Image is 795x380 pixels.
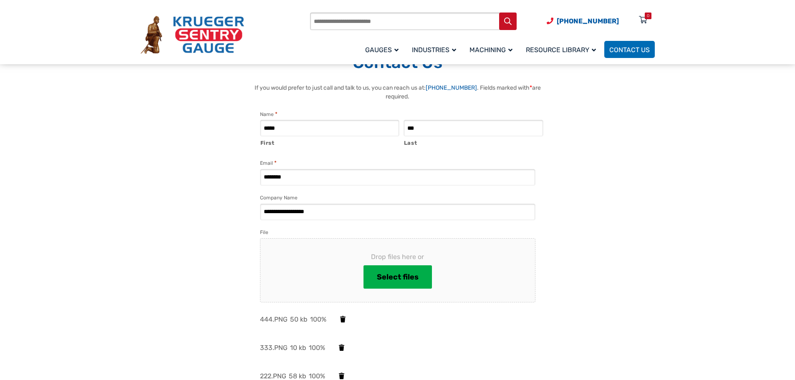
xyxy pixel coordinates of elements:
span: 100% [310,315,326,323]
span: Drop files here or [274,252,522,262]
img: Krueger Sentry Gauge [141,16,244,54]
a: [PHONE_NUMBER] [426,84,477,91]
span: 333.PNG [260,344,288,352]
span: Industries [412,46,456,54]
span: 100% [309,372,325,380]
span: 10 kb [288,344,309,352]
button: select files, file [363,265,432,289]
div: 0 [647,13,649,19]
a: Machining [464,40,521,59]
span: 444.PNG [260,315,288,323]
span: Machining [469,46,512,54]
a: Industries [407,40,464,59]
label: First [260,137,400,147]
label: Company Name [260,194,298,202]
label: Email [260,159,277,167]
label: Last [404,137,543,147]
a: Contact Us [604,41,655,58]
span: 50 kb [288,315,310,323]
legend: Name [260,110,278,118]
span: Gauges [365,46,399,54]
a: Resource Library [521,40,604,59]
span: Contact Us [609,46,650,54]
p: If you would prefer to just call and talk to us, you can reach us at: . Fields marked with are re... [252,83,544,101]
a: Phone Number (920) 434-8860 [547,16,619,26]
span: 222.PNG [260,372,286,380]
span: 58 kb [286,372,309,380]
span: [PHONE_NUMBER] [557,17,619,25]
span: Resource Library [526,46,596,54]
label: File [260,228,268,237]
a: Gauges [360,40,407,59]
span: 100% [309,344,325,352]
